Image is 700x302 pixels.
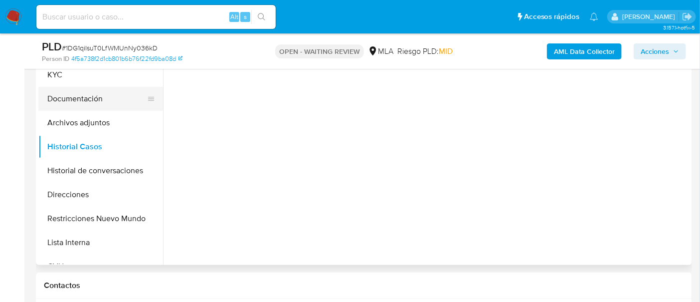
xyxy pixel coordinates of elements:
[42,38,62,54] b: PLD
[71,54,182,63] a: 4f5a738f2d1cb801b6b76f22fd9ba08d
[38,255,163,279] button: CVU
[622,12,679,21] p: cecilia.zacarias@mercadolibre.com
[38,207,163,231] button: Restricciones Nuevo Mundo
[397,46,453,57] span: Riesgo PLD:
[524,11,580,22] span: Accesos rápidos
[38,183,163,207] button: Direcciones
[38,135,163,159] button: Historial Casos
[244,12,247,21] span: s
[634,43,686,59] button: Acciones
[368,46,393,57] div: MLA
[38,87,155,111] button: Documentación
[44,281,684,291] h1: Contactos
[251,10,272,24] button: search-icon
[36,10,276,23] input: Buscar usuario o caso...
[42,54,69,63] b: Person ID
[590,12,598,21] a: Notificaciones
[439,45,453,57] span: MID
[547,43,622,59] button: AML Data Collector
[641,43,669,59] span: Acciones
[38,159,163,183] button: Historial de conversaciones
[275,44,364,58] p: OPEN - WAITING REVIEW
[38,63,163,87] button: KYC
[38,231,163,255] button: Lista Interna
[663,23,695,31] span: 3.157.1-hotfix-5
[554,43,615,59] b: AML Data Collector
[38,111,163,135] button: Archivos adjuntos
[230,12,238,21] span: Alt
[682,11,693,22] a: Salir
[62,43,158,53] span: # 1DG1qiIsuT0LfWMUnNy036kD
